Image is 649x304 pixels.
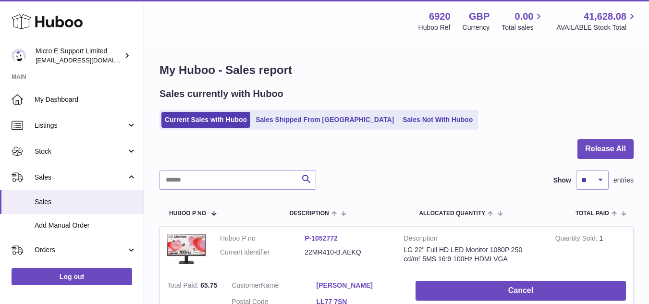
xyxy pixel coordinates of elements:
strong: 6920 [429,10,451,23]
label: Show [553,176,571,185]
span: 65.75 [200,281,217,289]
a: Sales Not With Huboo [399,112,476,128]
dt: Huboo P no [220,234,305,243]
a: Sales Shipped From [GEOGRAPHIC_DATA] [252,112,397,128]
dt: Current identifier [220,248,305,257]
strong: Description [404,234,541,245]
span: 41,628.08 [584,10,626,23]
span: Huboo P no [169,210,206,217]
span: Total paid [576,210,609,217]
strong: GBP [469,10,490,23]
a: Log out [12,268,132,285]
div: LG 22" Full HD LED Monitor 1080P 250 cd/m² 5MS 16:9 100Hz HDMI VGA [404,245,541,264]
td: 1 [548,227,633,274]
a: 0.00 Total sales [502,10,544,32]
a: [PERSON_NAME] [317,281,401,290]
span: Customer [232,281,261,289]
a: 41,628.08 AVAILABLE Stock Total [556,10,637,32]
button: Cancel [416,281,626,301]
strong: Quantity Sold [555,234,600,244]
a: P-1052772 [305,234,338,242]
h1: My Huboo - Sales report [159,62,634,78]
img: $_57.JPG [167,234,206,264]
span: AVAILABLE Stock Total [556,23,637,32]
img: contact@micropcsupport.com [12,49,26,63]
span: [EMAIL_ADDRESS][DOMAIN_NAME] [36,56,141,64]
dt: Name [232,281,316,292]
span: Add Manual Order [35,221,136,230]
button: Release All [577,139,634,159]
a: Current Sales with Huboo [161,112,250,128]
span: Sales [35,197,136,207]
h2: Sales currently with Huboo [159,87,283,100]
strong: Total Paid [167,281,200,292]
span: 0.00 [515,10,534,23]
span: Orders [35,245,126,255]
span: Description [290,210,329,217]
div: Currency [463,23,490,32]
div: Micro E Support Limited [36,47,122,65]
span: My Dashboard [35,95,136,104]
div: Huboo Ref [418,23,451,32]
span: Stock [35,147,126,156]
span: Listings [35,121,126,130]
span: entries [613,176,634,185]
span: Sales [35,173,126,182]
dd: 22MR410-B.AEKQ [305,248,389,257]
span: ALLOCATED Quantity [419,210,485,217]
span: Total sales [502,23,544,32]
